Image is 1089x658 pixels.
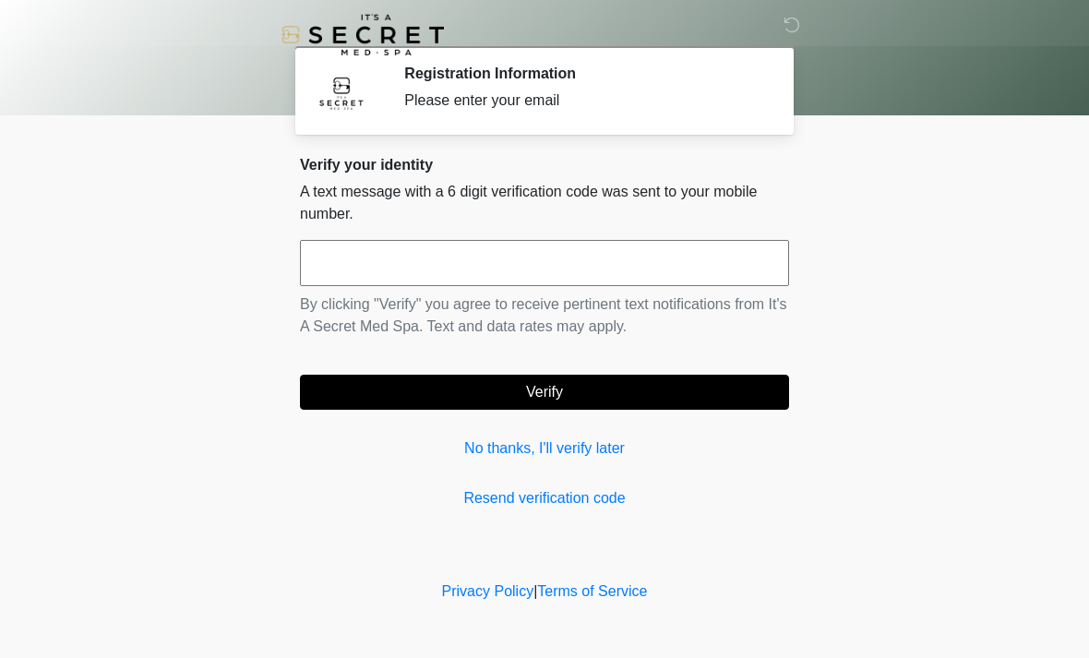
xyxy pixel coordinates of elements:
[533,583,537,599] a: |
[300,293,789,338] p: By clicking "Verify" you agree to receive pertinent text notifications from It's A Secret Med Spa...
[404,90,761,112] div: Please enter your email
[300,437,789,460] a: No thanks, I'll verify later
[300,181,789,225] p: A text message with a 6 digit verification code was sent to your mobile number.
[300,156,789,173] h2: Verify your identity
[404,65,761,82] h2: Registration Information
[537,583,647,599] a: Terms of Service
[314,65,369,120] img: Agent Avatar
[281,14,444,55] img: It's A Secret Med Spa Logo
[442,583,534,599] a: Privacy Policy
[300,375,789,410] button: Verify
[300,487,789,509] a: Resend verification code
